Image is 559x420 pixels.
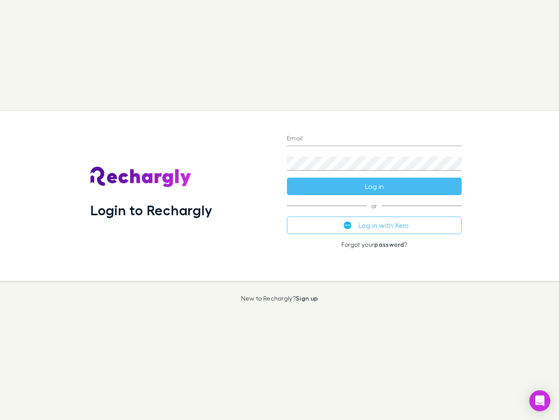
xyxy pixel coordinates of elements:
h1: Login to Rechargly [90,202,212,218]
span: or [287,206,462,206]
div: Open Intercom Messenger [529,390,550,411]
img: Rechargly's Logo [90,167,192,188]
a: password [374,241,404,248]
img: Xero's logo [344,221,352,229]
a: Sign up [296,294,318,302]
button: Log in [287,178,462,195]
p: Forgot your ? [287,241,462,248]
button: Log in with Xero [287,217,462,234]
p: New to Rechargly? [241,295,318,302]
